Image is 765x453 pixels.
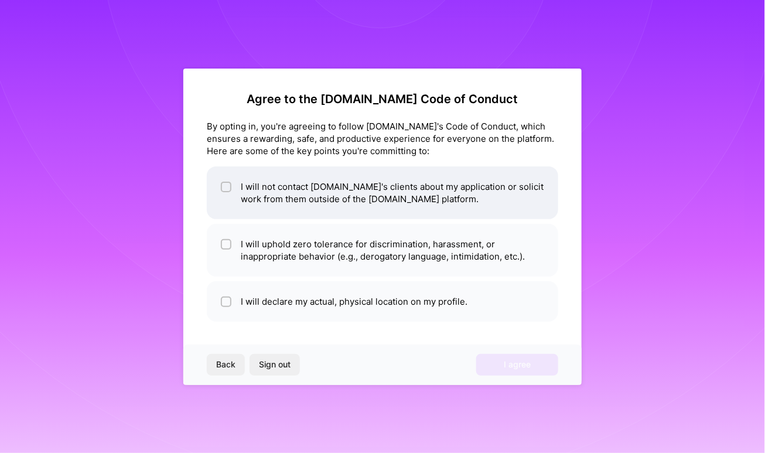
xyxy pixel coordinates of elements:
button: Sign out [250,354,300,375]
li: I will not contact [DOMAIN_NAME]'s clients about my application or solicit work from them outside... [207,166,558,219]
span: Sign out [259,359,291,370]
li: I will uphold zero tolerance for discrimination, harassment, or inappropriate behavior (e.g., der... [207,224,558,277]
li: I will declare my actual, physical location on my profile. [207,281,558,322]
span: Back [216,359,235,370]
div: By opting in, you're agreeing to follow [DOMAIN_NAME]'s Code of Conduct, which ensures a rewardin... [207,120,558,157]
button: Back [207,354,245,375]
h2: Agree to the [DOMAIN_NAME] Code of Conduct [207,92,558,106]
